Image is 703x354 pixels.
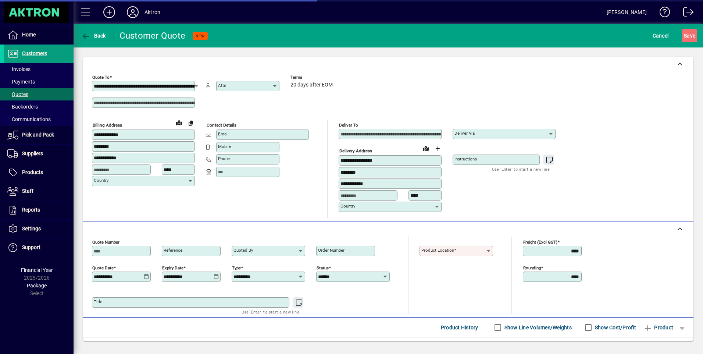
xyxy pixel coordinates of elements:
span: Settings [22,226,41,231]
mat-label: Country [94,178,108,183]
mat-label: Rounding [523,265,541,270]
a: Communications [4,113,74,125]
a: Staff [4,182,74,201]
span: Reports [22,207,40,213]
mat-label: Instructions [454,156,477,162]
a: Logout [678,1,694,25]
button: Save [682,29,697,42]
button: Copy to Delivery address [185,117,197,129]
mat-hint: Use 'Enter' to start a new line [492,165,550,173]
mat-label: Title [94,299,102,304]
span: Financial Year [21,267,53,273]
span: Terms [290,75,335,80]
mat-label: Mobile [218,144,231,149]
mat-label: Product location [421,248,454,253]
div: Customer Quote [119,30,186,42]
span: Products [22,169,43,175]
mat-label: Quote number [92,239,119,244]
mat-label: Freight (excl GST) [523,239,557,244]
span: Back [81,33,106,39]
mat-label: Status [317,265,329,270]
a: Settings [4,220,74,238]
span: Product [643,322,673,333]
app-page-header-button: Back [74,29,114,42]
span: Product History [441,322,478,333]
a: Quotes [4,88,74,100]
mat-label: Quote To [92,75,110,80]
span: Suppliers [22,151,43,156]
span: NEW [196,33,205,38]
button: Product [640,321,677,334]
span: Cancel [653,30,669,42]
mat-label: Deliver To [339,123,358,128]
span: Communications [7,116,51,122]
mat-label: Quoted by [233,248,253,253]
mat-label: Attn [218,83,226,88]
a: Support [4,238,74,257]
mat-label: Quote date [92,265,114,270]
a: Products [4,163,74,182]
span: Payments [7,79,35,85]
span: S [684,33,687,39]
button: Back [79,29,108,42]
mat-label: Deliver via [454,131,475,136]
span: Backorders [7,104,38,110]
mat-label: Expiry date [162,265,183,270]
button: Choose address [432,143,443,155]
a: View on map [420,142,432,154]
button: Product History [438,321,481,334]
mat-label: Email [218,131,229,137]
mat-label: Country [340,203,355,209]
label: Show Cost/Profit [593,324,636,331]
span: ave [684,30,695,42]
span: Pick and Pack [22,132,54,138]
button: Profile [121,6,144,19]
a: Invoices [4,63,74,75]
span: Home [22,32,36,38]
a: Suppliers [4,145,74,163]
span: Quotes [7,91,28,97]
mat-label: Reference [164,248,182,253]
mat-label: Type [232,265,241,270]
a: Reports [4,201,74,219]
div: Aktron [144,6,160,18]
span: 20 days after EOM [290,82,333,88]
a: Home [4,26,74,44]
span: Customers [22,50,47,56]
span: Invoices [7,66,31,72]
button: Add [97,6,121,19]
div: [PERSON_NAME] [607,6,647,18]
span: Support [22,244,40,250]
a: Knowledge Base [654,1,670,25]
label: Show Line Volumes/Weights [503,324,572,331]
a: Pick and Pack [4,126,74,144]
a: View on map [173,117,185,128]
span: Staff [22,188,33,194]
span: Package [27,283,47,288]
a: Backorders [4,100,74,113]
mat-hint: Use 'Enter' to start a new line [242,308,299,316]
a: Payments [4,75,74,88]
button: Cancel [651,29,671,42]
mat-label: Phone [218,156,230,161]
mat-label: Order number [318,248,345,253]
